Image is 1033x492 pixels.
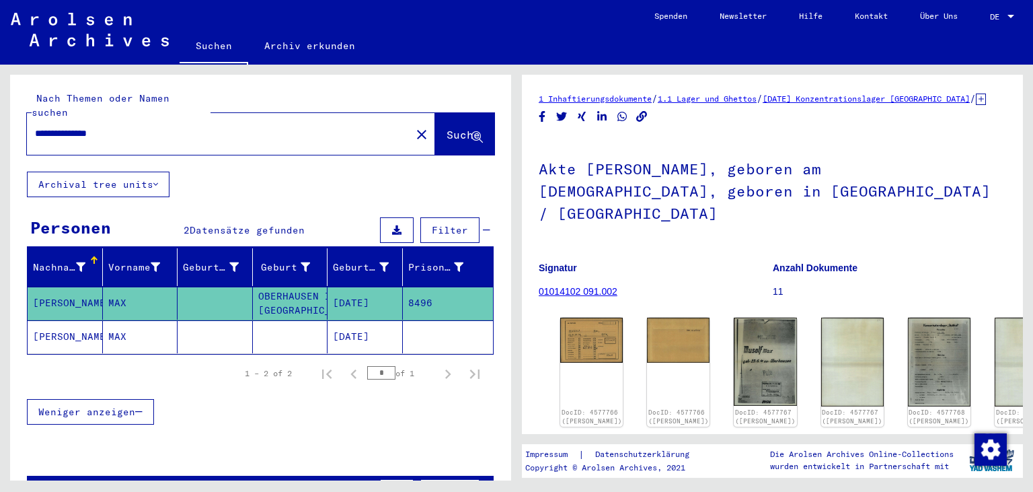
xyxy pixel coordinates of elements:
img: 002.jpg [821,318,884,406]
mat-cell: [PERSON_NAME] [28,287,103,320]
h1: Akte [PERSON_NAME], geboren am [DEMOGRAPHIC_DATA], geboren in [GEOGRAPHIC_DATA] / [GEOGRAPHIC_DATA] [539,138,1006,242]
mat-cell: [PERSON_NAME] [28,320,103,353]
mat-cell: MAX [103,320,178,353]
span: Suche [447,128,480,141]
img: Change consent [974,433,1007,466]
div: Nachname [33,260,85,275]
img: Arolsen_neg.svg [11,13,169,46]
button: Clear [408,120,435,147]
p: wurden entwickelt in Partnerschaft mit [770,460,954,472]
img: 001.jpg [560,318,623,362]
div: Prisoner # [408,260,464,275]
div: Geburtsdatum [333,260,389,275]
div: Vorname [108,256,178,278]
div: Prisoner # [408,256,481,278]
a: 1.1 Lager und Ghettos [658,94,757,104]
span: 2 [184,224,190,236]
a: [DATE] Konzentrationslager [GEOGRAPHIC_DATA] [763,94,970,104]
a: DocID: 4577767 ([PERSON_NAME]) [735,409,796,425]
button: First page [313,360,340,387]
span: Datensätze gefunden [190,224,305,236]
img: 001.jpg [734,318,796,406]
mat-header-cell: Prisoner # [403,248,494,286]
button: Filter [420,217,480,243]
span: / [652,92,658,104]
div: 1 – 2 of 2 [245,367,292,380]
mat-cell: 8496 [403,287,494,320]
button: Share on WhatsApp [615,108,629,125]
a: DocID: 4577767 ([PERSON_NAME]) [822,409,882,425]
button: Weniger anzeigen [27,399,154,425]
img: yv_logo.png [966,444,1017,477]
mat-header-cell: Vorname [103,248,178,286]
img: 002.jpg [647,318,710,363]
button: Share on Twitter [555,108,569,125]
div: of 1 [367,367,434,380]
p: Copyright © Arolsen Archives, 2021 [525,462,705,474]
a: Archiv erkunden [248,30,371,62]
mat-cell: [DATE] [328,320,403,353]
a: 1 Inhaftierungsdokumente [539,94,652,104]
a: 01014102 091.002 [539,286,617,297]
b: Signatur [539,262,577,273]
button: Share on Xing [575,108,589,125]
a: Datenschutzerklärung [584,448,705,462]
mat-header-cell: Geburtsname [178,248,253,286]
button: Suche [435,113,494,155]
mat-cell: [DATE] [328,287,403,320]
span: Filter [432,224,468,236]
mat-icon: close [414,127,430,143]
a: DocID: 4577768 ([PERSON_NAME]) [909,409,969,425]
mat-label: Nach Themen oder Namen suchen [32,92,169,118]
a: Suchen [180,30,248,65]
mat-header-cell: Nachname [28,248,103,286]
span: / [757,92,763,104]
div: Geburt‏ [258,260,311,275]
div: Vorname [108,260,161,275]
a: Impressum [525,448,578,462]
button: Share on Facebook [535,108,549,125]
div: Personen [30,215,111,240]
span: Weniger anzeigen [38,406,135,418]
mat-header-cell: Geburt‏ [253,248,328,286]
a: DocID: 4577766 ([PERSON_NAME]) [562,409,622,425]
div: Nachname [33,256,102,278]
p: 11 [773,285,1006,299]
mat-cell: OBERHAUSEN II / [GEOGRAPHIC_DATA] [253,287,328,320]
a: DocID: 4577766 ([PERSON_NAME]) [648,409,709,425]
mat-cell: MAX [103,287,178,320]
button: Share on LinkedIn [595,108,609,125]
p: Die Arolsen Archives Online-Collections [770,448,954,460]
div: Geburtsname [183,260,239,275]
mat-header-cell: Geburtsdatum [328,248,403,286]
button: Previous page [340,360,367,387]
button: Copy link [635,108,649,125]
span: / [970,92,976,104]
div: Geburtsdatum [333,256,406,278]
button: Next page [434,360,461,387]
button: Last page [461,360,488,387]
div: Geburt‏ [258,256,328,278]
b: Anzahl Dokumente [773,262,857,273]
div: | [525,448,705,462]
button: Archival tree units [27,172,169,197]
div: Geburtsname [183,256,256,278]
img: 001.jpg [908,318,970,407]
mat-select-trigger: DE [990,11,999,22]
